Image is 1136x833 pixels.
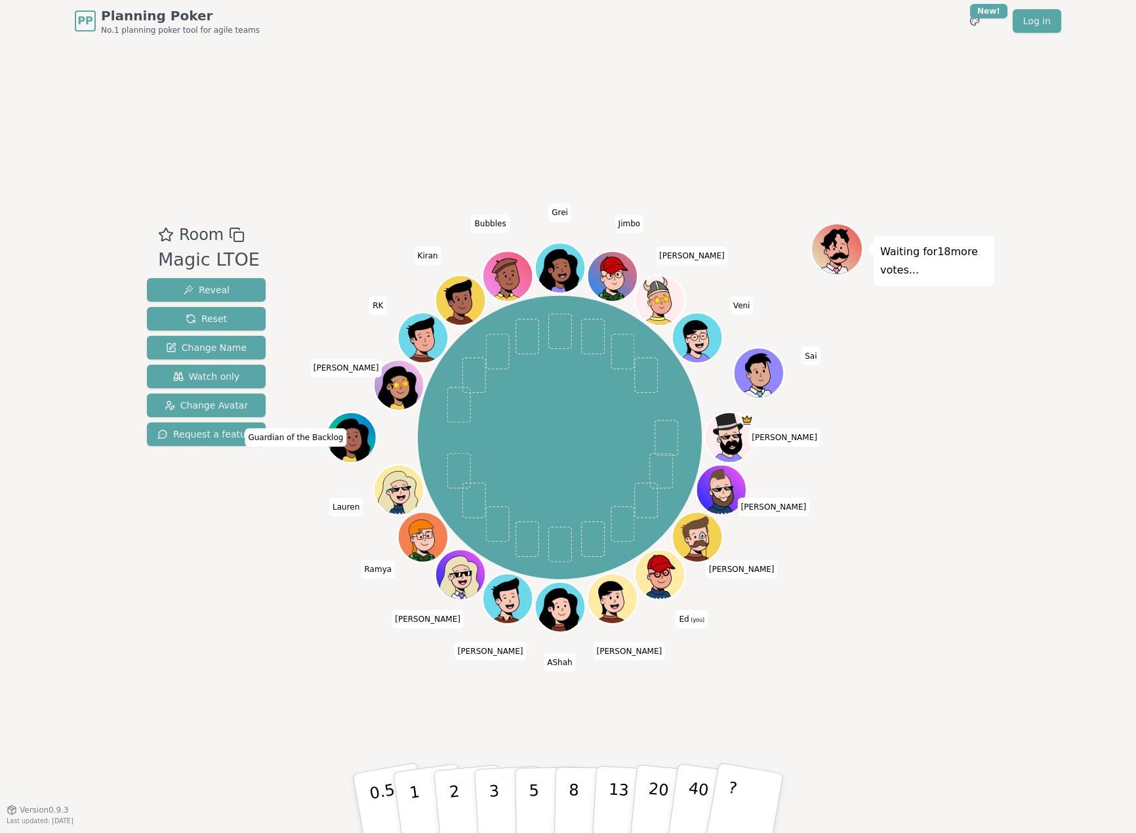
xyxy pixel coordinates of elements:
[737,498,809,516] span: Click to change your name
[147,394,266,417] button: Change Avatar
[689,617,705,623] span: (you)
[415,247,441,265] span: Click to change your name
[186,312,227,325] span: Reset
[730,296,754,315] span: Click to change your name
[392,610,464,628] span: Click to change your name
[369,296,386,315] span: Click to change your name
[7,805,69,815] button: Version0.9.3
[147,278,266,302] button: Reveal
[615,214,644,233] span: Click to change your name
[165,399,249,412] span: Change Avatar
[147,365,266,388] button: Watch only
[455,642,527,660] span: Click to change your name
[77,13,92,29] span: PP
[594,642,666,660] span: Click to change your name
[361,560,396,579] span: Click to change your name
[101,25,260,35] span: No.1 planning poker tool for agile teams
[157,428,255,441] span: Request a feature
[544,653,575,672] span: Click to change your name
[173,370,240,383] span: Watch only
[75,7,260,35] a: PPPlanning PokerNo.1 planning poker tool for agile teams
[748,428,821,447] span: Click to change your name
[676,610,708,628] span: Click to change your name
[656,247,728,265] span: Click to change your name
[147,422,266,446] button: Request a feature
[158,223,174,247] button: Add as favourite
[147,307,266,331] button: Reset
[636,551,683,598] button: Click to change your avatar
[1013,9,1061,33] a: Log in
[20,805,69,815] span: Version 0.9.3
[472,214,510,233] span: Click to change your name
[245,428,346,447] span: Click to change your name
[548,203,571,222] span: Click to change your name
[963,9,986,33] button: New!
[329,498,363,516] span: Click to change your name
[101,7,260,25] span: Planning Poker
[880,243,988,279] p: Waiting for 18 more votes...
[183,283,230,296] span: Reveal
[158,247,260,274] div: Magic LTOE
[147,336,266,359] button: Change Name
[801,347,820,365] span: Click to change your name
[970,4,1007,18] div: New!
[740,414,753,426] span: Tim is the host
[179,223,224,247] span: Room
[706,560,778,579] span: Click to change your name
[166,341,247,354] span: Change Name
[310,359,382,377] span: Click to change your name
[7,817,73,824] span: Last updated: [DATE]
